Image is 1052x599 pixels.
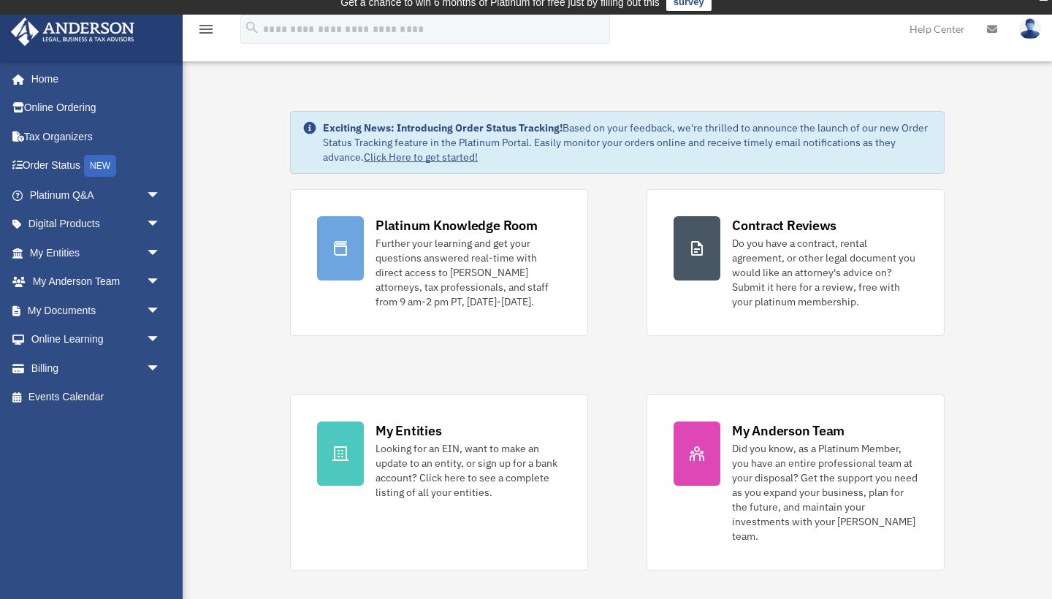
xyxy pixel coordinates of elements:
[376,236,561,309] div: Further your learning and get your questions answered real-time with direct access to [PERSON_NAM...
[10,151,183,181] a: Order StatusNEW
[376,421,441,440] div: My Entities
[376,441,561,500] div: Looking for an EIN, want to make an update to an entity, or sign up for a bank account? Click her...
[146,354,175,384] span: arrow_drop_down
[146,325,175,355] span: arrow_drop_down
[10,122,183,151] a: Tax Organizers
[290,394,588,571] a: My Entities Looking for an EIN, want to make an update to an entity, or sign up for a bank accoun...
[732,441,918,543] div: Did you know, as a Platinum Member, you have an entire professional team at your disposal? Get th...
[7,18,139,46] img: Anderson Advisors Platinum Portal
[732,421,845,440] div: My Anderson Team
[323,121,932,164] div: Based on your feedback, we're thrilled to announce the launch of our new Order Status Tracking fe...
[732,216,836,234] div: Contract Reviews
[376,216,538,234] div: Platinum Knowledge Room
[10,267,183,297] a: My Anderson Teamarrow_drop_down
[197,20,215,38] i: menu
[10,296,183,325] a: My Documentsarrow_drop_down
[10,354,183,383] a: Billingarrow_drop_down
[732,236,918,309] div: Do you have a contract, rental agreement, or other legal document you would like an attorney's ad...
[146,210,175,240] span: arrow_drop_down
[364,150,478,164] a: Click Here to get started!
[146,296,175,326] span: arrow_drop_down
[146,238,175,268] span: arrow_drop_down
[10,64,175,94] a: Home
[10,180,183,210] a: Platinum Q&Aarrow_drop_down
[323,121,563,134] strong: Exciting News: Introducing Order Status Tracking!
[647,189,945,336] a: Contract Reviews Do you have a contract, rental agreement, or other legal document you would like...
[10,383,183,412] a: Events Calendar
[10,325,183,354] a: Online Learningarrow_drop_down
[197,26,215,38] a: menu
[1019,18,1041,39] img: User Pic
[290,189,588,336] a: Platinum Knowledge Room Further your learning and get your questions answered real-time with dire...
[10,210,183,239] a: Digital Productsarrow_drop_down
[244,20,260,36] i: search
[10,94,183,123] a: Online Ordering
[146,267,175,297] span: arrow_drop_down
[84,155,116,177] div: NEW
[146,180,175,210] span: arrow_drop_down
[10,238,183,267] a: My Entitiesarrow_drop_down
[647,394,945,571] a: My Anderson Team Did you know, as a Platinum Member, you have an entire professional team at your...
